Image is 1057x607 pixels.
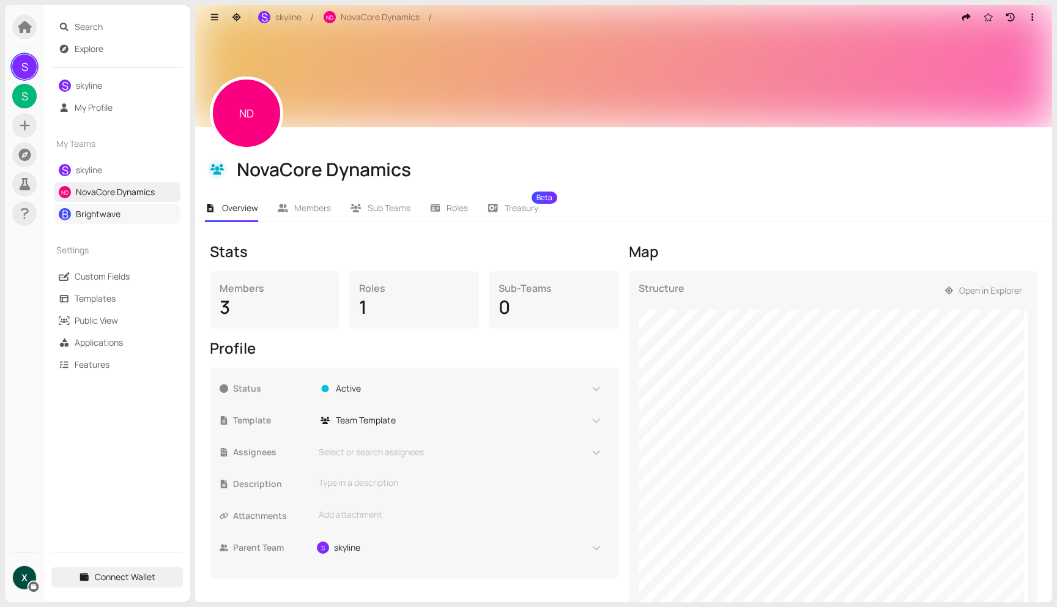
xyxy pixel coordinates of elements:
[938,281,1028,300] button: Open in Explorer
[13,566,36,589] img: ACg8ocL2PLSHMB-tEaOxArXAbWMbuPQZH6xV--tiP_qvgO-k-ozjdA=s500
[210,338,619,358] div: Profile
[314,445,424,459] span: Select or search assignees
[499,281,609,296] div: Sub-Teams
[76,208,121,220] a: Brightwave
[629,242,1038,261] div: Map
[75,43,103,54] a: Explore
[341,10,420,24] span: NovaCore Dynamics
[75,270,130,282] a: Custom Fields
[959,284,1022,297] span: Open in Explorer
[75,17,176,37] span: Search
[56,137,157,151] span: My Teams
[532,192,557,204] sup: Beta
[261,11,268,23] span: S
[56,244,157,257] span: Settings
[210,242,619,261] div: Stats
[359,296,469,319] div: 1
[222,202,258,214] span: Overview
[294,202,331,214] span: Members
[252,7,308,27] button: Sskyline
[359,281,469,296] div: Roles
[51,130,183,158] div: My Teams
[21,54,28,79] span: S
[317,7,426,27] button: NDNovaCore Dynamics
[233,541,311,554] span: Parent Team
[321,542,325,554] span: S
[233,414,311,427] span: Template
[75,359,109,370] a: Features
[275,10,302,24] span: skyline
[505,204,538,212] span: Treasury
[334,541,360,554] span: skyline
[51,567,183,587] button: Connect Wallet
[21,84,28,108] span: S
[76,164,102,176] a: skyline
[95,570,155,584] span: Connect Wallet
[75,102,113,113] a: My Profile
[499,296,609,319] div: 0
[639,281,684,310] div: Structure
[51,236,183,264] div: Settings
[220,296,330,319] div: 3
[447,202,468,214] span: Roles
[336,414,396,427] span: Team Template
[311,505,609,524] div: Add attachment
[76,80,102,91] a: skyline
[75,292,116,304] a: Templates
[237,158,1035,181] div: NovaCore Dynamics
[233,445,311,459] span: Assignees
[233,382,311,395] span: Status
[319,476,602,490] div: Type in a description
[76,186,155,198] a: NovaCore Dynamics
[75,315,118,326] a: Public View
[233,509,311,523] span: Attachments
[336,382,361,395] span: Active
[239,76,254,150] span: ND
[233,477,311,491] span: Description
[75,337,123,348] a: Applications
[326,14,333,20] span: ND
[220,281,330,296] div: Members
[368,202,410,214] span: Sub Teams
